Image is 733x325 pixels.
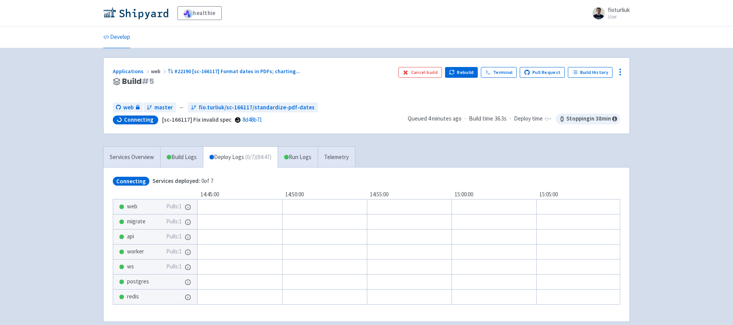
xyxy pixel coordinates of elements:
[168,68,301,75] a: #22190 [sc-166117] Format dates in PDFs; charting...
[367,190,452,199] div: 14:55:00
[162,116,231,123] strong: [sc-166117] Fix invalid spec
[127,202,137,211] span: web
[166,262,182,271] span: Pulls: 1
[103,7,168,19] img: Shipyard logo
[199,103,315,112] span: fio.turliuk/sc-166117/standardize-pdf-dates
[113,68,151,75] a: Applications
[127,292,139,301] span: redis
[588,7,630,19] a: fioturliuk User
[127,232,134,241] span: api
[166,232,182,241] span: Pulls: 1
[243,116,262,123] a: 8d48b71
[152,177,213,186] span: 0 of 7
[127,277,149,286] span: postgres
[161,147,203,168] a: Build Logs
[142,76,154,87] span: # 5
[113,102,143,113] a: web
[123,103,134,112] span: web
[166,247,182,256] span: Pulls: 1
[188,102,318,113] a: fio.turliuk/sc-166117/standardize-pdf-dates
[568,67,613,78] a: Build History
[608,6,630,13] span: fioturliuk
[514,114,543,123] span: Deploy time
[104,147,160,168] a: Services Overview
[127,262,134,271] span: ws
[495,114,507,123] span: 36.3s
[481,67,517,78] a: Terminal
[469,114,493,123] span: Build time
[151,68,168,75] span: web
[544,114,551,123] span: -:--
[203,147,278,168] a: Deploy Logs (0/7)(84:47)
[154,103,173,112] span: master
[127,247,144,256] span: worker
[520,67,565,78] a: Pull Request
[452,190,536,199] div: 15:00:00
[282,190,367,199] div: 14:50:00
[536,190,621,199] div: 15:05:00
[445,67,478,78] button: Rebuild
[245,153,271,162] span: ( 0 / 7 ) (84:47)
[318,147,355,168] a: Telemetry
[152,177,200,184] span: Services deployed:
[113,177,149,186] span: Connecting
[144,102,176,113] a: master
[197,190,282,199] div: 14:45:00
[278,147,318,168] a: Run Logs
[556,114,620,124] span: Stopping in 38 min
[179,103,185,112] span: ←
[103,27,130,48] a: Develop
[408,115,462,122] span: Queued
[127,217,146,226] span: migrate
[408,114,620,124] div: · ·
[166,202,182,211] span: Pulls: 1
[177,6,222,20] a: healthie
[174,68,300,75] span: #22190 [sc-166117] Format dates in PDFs; charting ...
[428,115,462,122] time: 4 minutes ago
[124,116,154,124] span: Connecting
[166,217,182,226] span: Pulls: 1
[608,14,630,19] small: User
[122,77,154,86] span: Build
[398,67,442,78] button: Cancel build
